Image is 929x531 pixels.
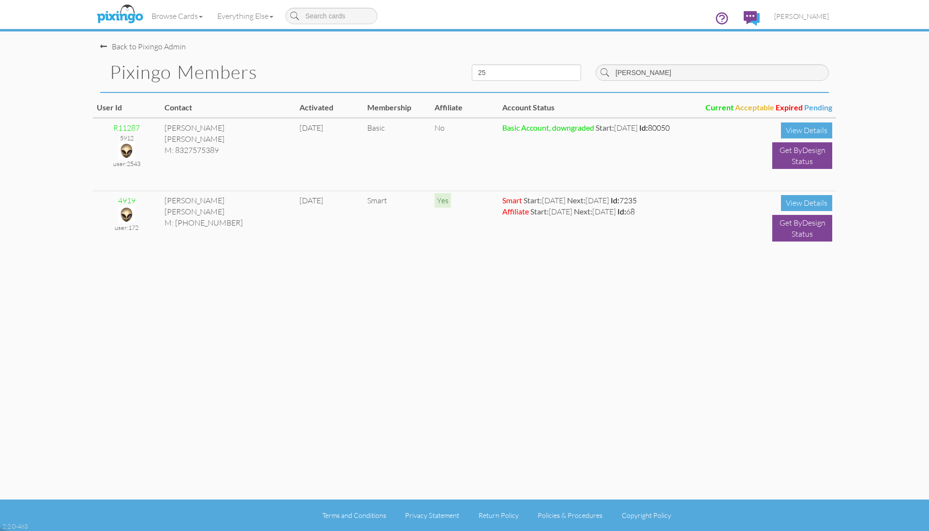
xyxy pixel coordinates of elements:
td: [DATE] [296,191,363,263]
div: Get ByDesign Status [772,215,832,242]
span: Yes [435,193,451,208]
a: Policies & Procedures [538,511,602,519]
td: Smart [363,191,431,263]
div: [PERSON_NAME] [165,134,292,145]
span: Acceptable [735,103,774,112]
img: comments.svg [744,11,760,26]
div: user:2543 [97,159,157,168]
div: Affiliate [435,102,494,113]
strong: Affiliate [502,207,529,216]
strong: Id: [617,207,626,216]
div: [PERSON_NAME] [165,122,292,134]
strong: Id: [639,123,648,132]
div: Back to Pixingo Admin [100,41,186,52]
strong: Basic Account, downgraded [502,123,594,132]
div: [PERSON_NAME] [165,195,292,206]
strong: Start: [524,196,542,205]
span: 68 [617,207,635,216]
span: 7235 [611,196,637,205]
div: User Id [97,102,157,113]
div: 4919 [97,195,157,206]
span: [DATE] [574,207,616,216]
strong: Next: [574,207,592,216]
img: alien.png [118,142,135,159]
div: Contact [165,102,292,113]
span: [DATE] [530,207,572,216]
nav-back: Pixingo Admin [100,31,829,52]
a: Privacy Statement [405,511,459,519]
span: Current [705,103,734,112]
span: [DATE] [524,196,566,205]
a: Copyright Policy [622,511,671,519]
td: Basic [363,118,431,191]
div: 2.2.0-463 [2,522,28,531]
div: M: 8327575389 [165,145,292,156]
div: Get ByDesign Status [772,142,832,169]
span: [DATE] [567,196,609,205]
input: Search cards [285,8,377,24]
strong: Id: [611,196,619,205]
h1: Pixingo Members [110,62,457,82]
div: R11287 [97,122,157,134]
a: [PERSON_NAME] [767,4,836,29]
span: No [435,123,445,133]
a: Return Policy [479,511,519,519]
a: Everything Else [210,4,281,28]
span: Pending [804,103,832,112]
strong: Next: [567,196,585,205]
div: 5912 [97,134,157,142]
div: View Details [781,195,832,211]
div: View Details [781,122,832,138]
span: Account Status [502,103,554,112]
strong: Start: [530,207,549,216]
div: [PERSON_NAME] [165,206,292,217]
img: alien.png [118,206,135,223]
span: 80050 [639,123,670,133]
td: [DATE] [296,118,363,191]
a: Terms and Conditions [322,511,386,519]
img: pixingo logo [94,2,146,27]
strong: Smart [502,196,522,205]
div: M: [PHONE_NUMBER] [165,217,292,228]
a: Browse Cards [144,4,210,28]
div: user:172 [97,223,157,232]
span: Expired [776,103,803,112]
span: [DATE] [596,123,638,133]
span: [PERSON_NAME] [774,12,829,20]
div: Membership [367,102,427,113]
div: Activated [300,102,360,113]
strong: Start: [596,123,614,132]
